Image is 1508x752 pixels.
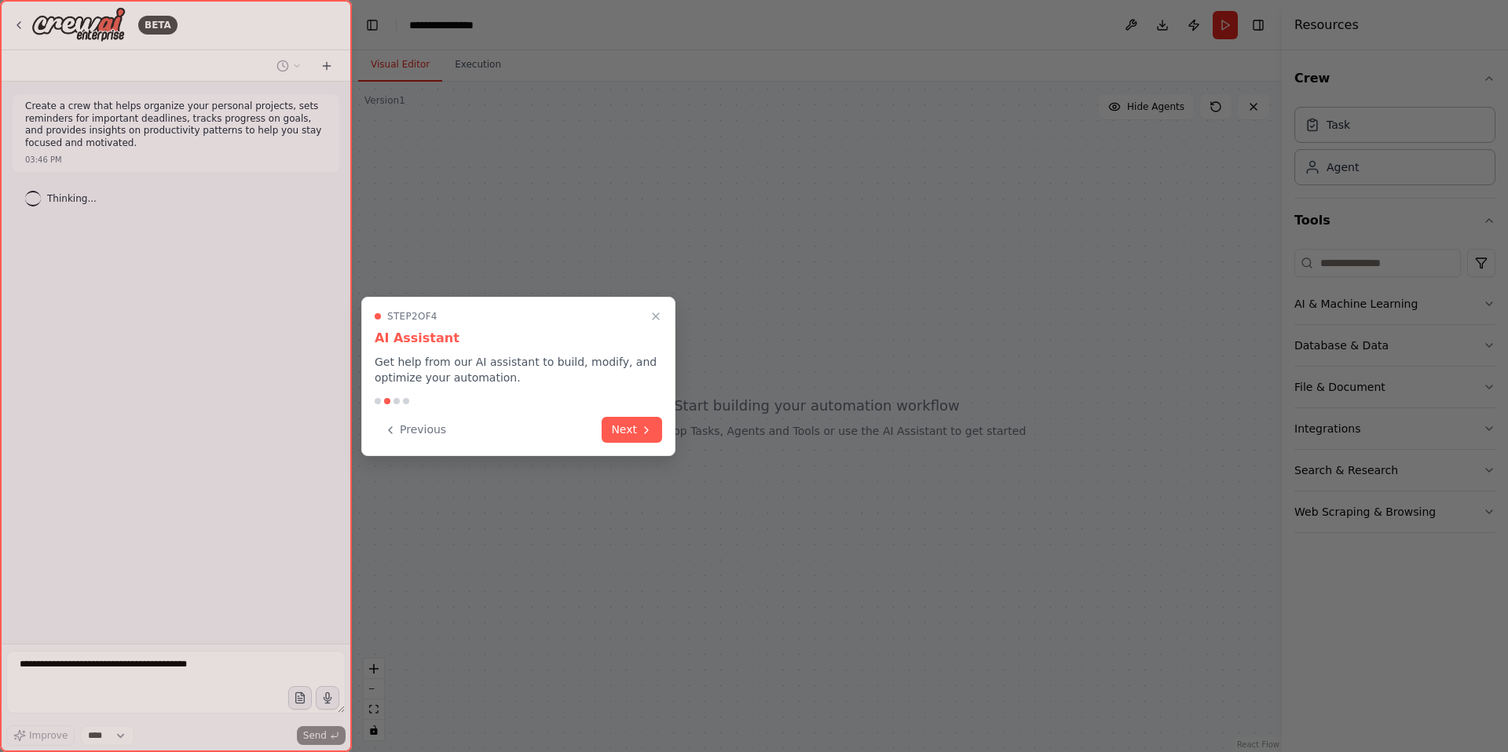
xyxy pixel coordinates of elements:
[387,310,437,323] span: Step 2 of 4
[361,14,383,36] button: Hide left sidebar
[375,354,662,385] p: Get help from our AI assistant to build, modify, and optimize your automation.
[375,417,456,443] button: Previous
[375,329,662,348] h3: AI Assistant
[646,307,665,326] button: Close walkthrough
[602,417,662,443] button: Next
